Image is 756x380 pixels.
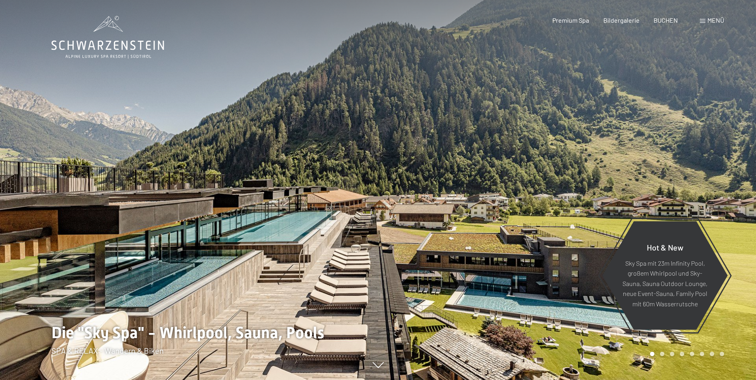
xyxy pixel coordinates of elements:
p: Sky Spa mit 23m Infinity Pool, großem Whirlpool und Sky-Sauna, Sauna Outdoor Lounge, neue Event-S... [622,258,708,309]
div: Carousel Page 4 [680,352,684,356]
a: Premium Spa [552,16,589,24]
div: Carousel Page 2 [660,352,664,356]
span: Menü [707,16,724,24]
a: BUCHEN [654,16,678,24]
div: Carousel Page 3 [670,352,674,356]
div: Carousel Pagination [647,352,724,356]
div: Carousel Page 6 [700,352,704,356]
div: Carousel Page 8 [720,352,724,356]
div: Carousel Page 5 [690,352,694,356]
div: Carousel Page 7 [710,352,714,356]
a: Hot & New Sky Spa mit 23m Infinity Pool, großem Whirlpool und Sky-Sauna, Sauna Outdoor Lounge, ne... [602,221,728,330]
a: Bildergalerie [603,16,640,24]
div: Carousel Page 1 (Current Slide) [650,352,654,356]
span: Hot & New [647,242,683,252]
